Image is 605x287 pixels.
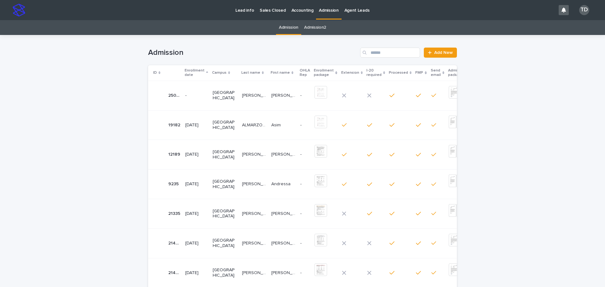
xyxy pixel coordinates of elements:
p: [GEOGRAPHIC_DATA] [213,90,237,101]
p: Lozano Moreno [242,210,268,216]
p: 19182 [168,121,181,128]
p: I-20 required [366,67,382,79]
img: stacker-logo-s-only.png [13,4,25,16]
p: - [300,181,309,187]
a: Admission2 [304,20,326,35]
p: FMP [415,69,423,76]
p: Processed [389,69,408,76]
p: Silva Mendes [242,239,268,246]
span: Add New [434,50,453,55]
p: First name [271,69,290,76]
a: Add New [424,48,457,58]
p: [GEOGRAPHIC_DATA] [213,238,237,249]
p: Campus [212,69,227,76]
p: ID [153,69,157,76]
p: [GEOGRAPHIC_DATA] [213,120,237,130]
p: Enrollment package [314,67,334,79]
p: Extension [341,69,359,76]
p: - [300,211,309,216]
div: TD [579,5,589,15]
tr: 2506725067 -[GEOGRAPHIC_DATA][PERSON_NAME][PERSON_NAME] [PERSON_NAME][PERSON_NAME] - [148,81,480,110]
tr: 1918219182 [DATE][GEOGRAPHIC_DATA]ALMARZOUKALMARZOUK AsimAsim - [148,110,480,140]
tr: 2143721437 [DATE][GEOGRAPHIC_DATA][PERSON_NAME][PERSON_NAME] [PERSON_NAME][PERSON_NAME] - [148,228,480,258]
h1: Admission [148,48,358,57]
p: Enrollment date [185,67,205,79]
tr: 2133521335 [DATE][GEOGRAPHIC_DATA][PERSON_NAME][PERSON_NAME] [PERSON_NAME][PERSON_NAME] - [148,199,480,228]
p: - [300,123,309,128]
p: Michely Cristhina [271,239,297,246]
p: [PERSON_NAME] [271,92,297,98]
tr: 92359235 [DATE][GEOGRAPHIC_DATA][PERSON_NAME][PERSON_NAME] AndressaAndressa - [148,169,480,199]
p: [DATE] [185,123,207,128]
p: Admission package [448,67,467,79]
p: Andressa [271,180,292,187]
p: OHLA Rep [300,67,310,79]
p: [DATE] [185,211,207,216]
p: Asim [271,121,282,128]
p: - [185,93,207,98]
p: [DATE] [185,181,207,187]
p: - [300,93,309,98]
tr: 1218912189 [DATE][GEOGRAPHIC_DATA][PERSON_NAME][PERSON_NAME] [PERSON_NAME][PERSON_NAME] - [148,140,480,169]
p: 9235 [168,180,180,187]
p: [GEOGRAPHIC_DATA] [213,149,237,160]
p: Ilunga Mpunzi [242,269,268,276]
p: 12189 [168,151,181,157]
a: Admission [279,20,298,35]
p: 21437 [168,239,181,246]
p: Paola Andrea [271,210,297,216]
p: [GEOGRAPHIC_DATA] [213,267,237,278]
p: Sant'ana de Souza [242,151,268,157]
p: [PERSON_NAME] [242,180,268,187]
input: Search [360,48,420,58]
p: Last name [241,69,260,76]
p: 25067 [168,92,181,98]
p: - [300,152,309,157]
p: ALMARZOUK [242,121,268,128]
p: [GEOGRAPHIC_DATA] [213,209,237,219]
p: [GEOGRAPHIC_DATA] [213,179,237,190]
p: [DATE] [185,270,207,276]
p: - [300,241,309,246]
p: - [300,270,309,276]
p: [DATE] [185,241,207,246]
p: Dos Santos Ribeiro [242,92,268,98]
p: Send email [431,67,441,79]
p: Risley Fabiane [271,151,297,157]
p: 21335 [168,210,181,216]
p: Ben Nsenga [271,269,297,276]
p: 21454 [168,269,181,276]
p: [DATE] [185,152,207,157]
